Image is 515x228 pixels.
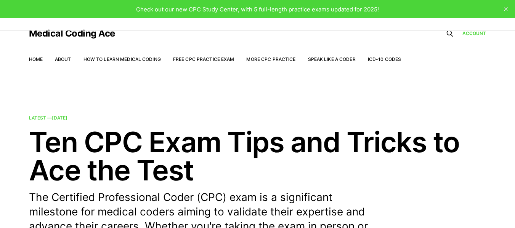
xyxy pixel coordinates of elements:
[29,115,67,121] span: Latest —
[173,56,234,62] a: Free CPC Practice Exam
[83,56,161,62] a: How to Learn Medical Coding
[246,56,295,62] a: More CPC Practice
[500,3,512,15] button: close
[29,29,115,38] a: Medical Coding Ace
[462,30,486,37] a: Account
[368,56,401,62] a: ICD-10 Codes
[136,6,379,13] span: Check out our new CPC Study Center, with 5 full-length practice exams updated for 2025!
[55,56,71,62] a: About
[29,128,486,184] h2: Ten CPC Exam Tips and Tricks to Ace the Test
[52,115,67,121] time: [DATE]
[29,56,43,62] a: Home
[308,56,356,62] a: Speak Like a Coder
[475,191,515,228] iframe: portal-trigger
